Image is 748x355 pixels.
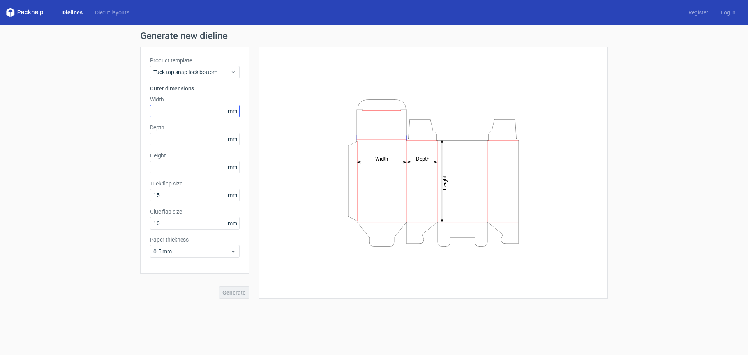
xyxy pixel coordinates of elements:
[56,9,89,16] a: Dielines
[153,247,230,255] span: 0.5 mm
[226,161,239,173] span: mm
[150,208,240,215] label: Glue flap size
[682,9,714,16] a: Register
[150,236,240,244] label: Paper thickness
[89,9,136,16] a: Diecut layouts
[150,95,240,103] label: Width
[226,133,239,145] span: mm
[150,152,240,159] label: Height
[226,189,239,201] span: mm
[150,57,240,64] label: Product template
[150,85,240,92] h3: Outer dimensions
[140,31,608,41] h1: Generate new dieline
[226,105,239,117] span: mm
[442,175,448,190] tspan: Height
[150,180,240,187] label: Tuck flap size
[714,9,742,16] a: Log in
[153,68,230,76] span: Tuck top snap lock bottom
[416,155,429,161] tspan: Depth
[150,124,240,131] label: Depth
[226,217,239,229] span: mm
[375,155,388,161] tspan: Width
